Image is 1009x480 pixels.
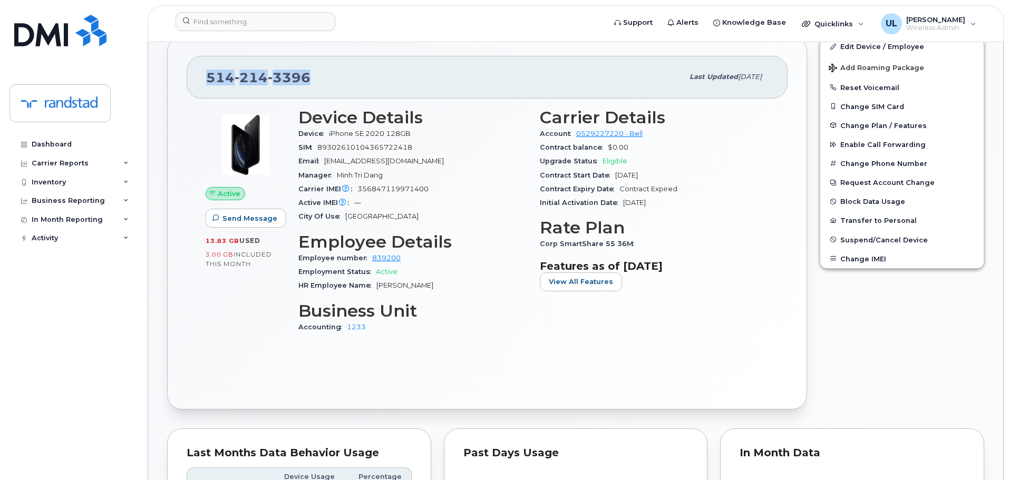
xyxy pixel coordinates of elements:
[619,185,677,193] span: Contract Expired
[820,78,984,97] button: Reset Voicemail
[886,17,897,30] span: UL
[820,116,984,135] button: Change Plan / Features
[820,154,984,173] button: Change Phone Number
[820,97,984,116] button: Change SIM Card
[347,323,366,331] a: 1233
[540,199,623,207] span: Initial Activation Date
[540,240,639,248] span: Corp SmartShare 55 36M
[298,185,357,193] span: Carrier IMEI
[576,130,643,138] a: 0529227220 - Bell
[603,157,627,165] span: Eligible
[607,12,660,33] a: Support
[660,12,706,33] a: Alerts
[540,143,608,151] span: Contract balance
[540,157,603,165] span: Upgrade Status
[337,171,383,179] span: Minh Tri Dang
[874,13,984,34] div: Uraib Lakhani
[840,236,928,243] span: Suspend/Cancel Device
[820,192,984,211] button: Block Data Usage
[623,17,653,28] span: Support
[187,448,412,458] div: Last Months Data Behavior Usage
[549,277,613,287] span: View All Features
[354,199,361,207] span: —
[206,250,272,268] span: included this month
[222,213,277,223] span: Send Message
[820,230,984,249] button: Suspend/Cancel Device
[820,56,984,78] button: Add Roaming Package
[540,218,769,237] h3: Rate Plan
[298,301,527,320] h3: Business Unit
[608,143,628,151] span: $0.00
[268,70,311,85] span: 3396
[820,173,984,192] button: Request Account Change
[298,268,376,276] span: Employment Status
[540,185,619,193] span: Contract Expiry Date
[206,70,311,85] span: 514
[206,237,239,244] span: 13.83 GB
[722,17,786,28] span: Knowledge Base
[345,212,419,220] span: [GEOGRAPHIC_DATA]
[298,232,527,251] h3: Employee Details
[840,121,927,129] span: Change Plan / Features
[840,141,926,149] span: Enable Call Forwarding
[298,171,337,179] span: Manager
[317,143,412,151] span: 89302610104365722418
[176,12,335,31] input: Find something...
[820,135,984,154] button: Enable Call Forwarding
[740,448,965,458] div: In Month Data
[298,130,329,138] span: Device
[298,157,324,165] span: Email
[372,254,401,262] a: 839200
[906,15,965,24] span: [PERSON_NAME]
[298,108,527,127] h3: Device Details
[329,130,411,138] span: iPhone SE 2020 128GB
[218,189,240,199] span: Active
[623,199,646,207] span: [DATE]
[820,211,984,230] button: Transfer to Personal
[298,199,354,207] span: Active IMEI
[235,70,268,85] span: 214
[540,130,576,138] span: Account
[298,281,376,289] span: HR Employee Name
[298,143,317,151] span: SIM
[540,171,615,179] span: Contract Start Date
[376,268,397,276] span: Active
[206,251,234,258] span: 3.00 GB
[239,237,260,244] span: used
[540,260,769,272] h3: Features as of [DATE]
[463,448,688,458] div: Past Days Usage
[820,37,984,56] a: Edit Device / Employee
[324,157,444,165] span: [EMAIL_ADDRESS][DOMAIN_NAME]
[357,185,429,193] span: 356847119971400
[738,73,762,81] span: [DATE]
[298,212,345,220] span: City Of Use
[540,272,622,291] button: View All Features
[540,108,769,127] h3: Carrier Details
[706,12,793,33] a: Knowledge Base
[298,254,372,262] span: Employee number
[615,171,638,179] span: [DATE]
[820,249,984,268] button: Change IMEI
[206,209,286,228] button: Send Message
[376,281,433,289] span: [PERSON_NAME]
[676,17,698,28] span: Alerts
[906,24,965,32] span: Wireless Admin
[829,64,924,74] span: Add Roaming Package
[814,19,853,28] span: Quicklinks
[298,323,347,331] span: Accounting
[214,113,277,177] img: image20231002-3703462-2fle3a.jpeg
[690,73,738,81] span: Last updated
[794,13,871,34] div: Quicklinks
